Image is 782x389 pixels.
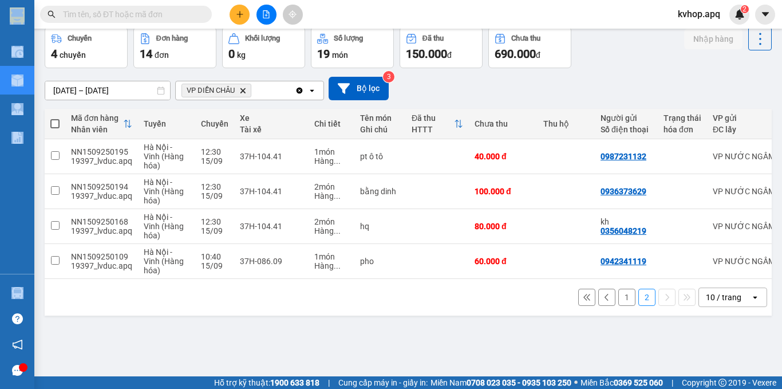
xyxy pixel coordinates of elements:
svg: open [307,86,317,95]
div: Chuyến [68,34,92,42]
div: hóa đơn [663,125,701,134]
div: ĐC lấy [713,125,778,134]
div: NN1509250195 [71,147,132,156]
span: ... [334,191,341,201]
button: plus [230,5,250,25]
div: 15/09 [201,156,228,166]
img: logo-vxr [10,7,25,25]
span: 0 đ [71,8,77,33]
div: pho [360,257,400,266]
div: 40.000 đ [475,152,532,161]
div: NN1509250109 [71,252,132,261]
span: Hà Nội - Vinh (Hàng hóa) [144,178,184,205]
div: 37H-104.41 [240,187,303,196]
div: 80.000 đ [475,222,532,231]
div: Đã thu [412,113,454,123]
span: question-circle [12,313,23,324]
img: warehouse-icon [11,74,23,87]
div: 1 món [314,147,349,156]
span: 14 [140,47,152,61]
span: đơn [155,50,169,60]
button: Số lượng19món [311,27,394,68]
strong: [PERSON_NAME] [3,34,54,40]
div: hq [360,222,400,231]
span: đ [447,50,452,60]
div: Chưa thu [511,34,540,42]
img: icon-new-feature [734,9,745,19]
span: Ghi chú: [7,16,33,25]
div: kh [601,217,652,226]
button: file-add [256,5,277,25]
div: Mã đơn hàng [71,113,123,123]
div: Ghi chú [360,125,400,134]
span: ... [334,156,341,166]
div: Nhân viên [71,125,123,134]
div: 0942341119 [601,257,646,266]
span: 2 [742,5,747,13]
div: Chi tiết [314,119,349,128]
span: 19 [317,47,330,61]
sup: 2 [741,5,749,13]
button: Khối lượng0kg [222,27,305,68]
strong: 0369 525 060 [614,378,663,387]
span: Phải thu: [118,8,170,33]
div: 60.000 đ [475,257,532,266]
div: NN1509250168 [71,217,132,226]
span: : • Người gửi hàng chịu trách nhiệm về mọi thông tin khai báo trên phiếu gửi đơn hàng trước pháp ... [3,34,56,84]
div: Xe [240,113,303,123]
div: 0356048219 [601,226,646,235]
div: Chuyến [201,119,228,128]
img: warehouse-icon [11,46,23,58]
strong: Phí COD: đ [78,8,116,33]
div: 37H-104.41 [240,222,303,231]
div: Số điện thoại [601,125,652,134]
div: 12:30 [201,182,228,191]
span: | [328,376,330,389]
span: 60.000 [135,21,164,33]
div: 19397_lvduc.apq [71,191,132,201]
span: 0 [228,47,235,61]
div: Số lượng [334,34,363,42]
div: 19397_lvduc.apq [71,156,132,166]
div: 2 món [314,217,349,226]
svg: open [751,293,760,302]
div: Trạng thái [663,113,701,123]
div: 15/09 [201,191,228,201]
strong: COD: [44,8,77,33]
div: Hàng thông thường [314,261,349,270]
div: 12:30 [201,217,228,226]
span: notification [12,339,23,350]
div: 12:30 [201,147,228,156]
span: kg [237,50,246,60]
button: Nhập hàng [684,29,742,49]
span: Hỗ trợ kỹ thuật: [214,376,319,389]
button: Chuyến4chuyến [45,27,128,68]
div: VP gửi [713,113,778,123]
div: Chưa thu [475,119,532,128]
button: aim [283,5,303,25]
span: VP DIỄN CHÂU, close by backspace [181,84,251,97]
strong: 0708 023 035 - 0935 103 250 [467,378,571,387]
div: 100.000 đ [475,187,532,196]
sup: 3 [383,71,394,82]
strong: 1900 633 818 [270,378,319,387]
span: kvhop.apq [669,7,729,21]
button: Bộ lọc [329,77,389,100]
svg: Clear all [295,86,304,95]
div: Tài xế [240,125,303,134]
button: 2 [638,289,655,306]
span: message [12,365,23,376]
div: Khối lượng [245,34,280,42]
div: 0987231132 [601,152,646,161]
span: 150.000 [406,47,447,61]
span: 690.000 [495,47,536,61]
span: Hà Nội - Vinh (Hàng hóa) [144,143,184,170]
input: Select a date range. [45,81,170,100]
th: Toggle SortBy [65,109,138,139]
div: 19397_lvduc.apq [71,261,132,270]
button: 1 [618,289,635,306]
img: solution-icon [11,132,23,144]
div: Người gửi [601,113,652,123]
div: Hàng thông thường [314,226,349,235]
span: ... [334,261,341,270]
